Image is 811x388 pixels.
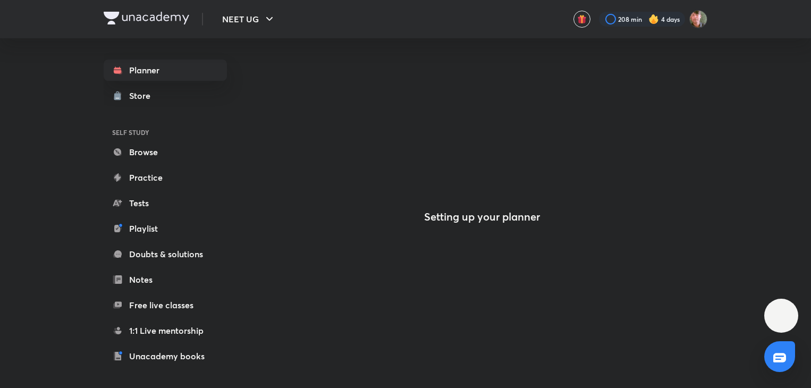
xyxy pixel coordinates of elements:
a: Notes [104,269,227,290]
a: 1:1 Live mentorship [104,320,227,341]
h4: Setting up your planner [424,210,540,223]
img: Ravii [689,10,707,28]
a: Tests [104,192,227,214]
a: Practice [104,167,227,188]
a: Unacademy books [104,345,227,367]
h6: SELF STUDY [104,123,227,141]
a: Planner [104,60,227,81]
img: streak [648,14,659,24]
a: Company Logo [104,12,189,27]
a: Playlist [104,218,227,239]
img: ttu [775,309,788,322]
button: NEET UG [216,9,282,30]
img: Company Logo [104,12,189,24]
button: avatar [573,11,590,28]
a: Free live classes [104,294,227,316]
a: Doubts & solutions [104,243,227,265]
a: Browse [104,141,227,163]
div: Store [129,89,157,102]
img: avatar [577,14,587,24]
a: Store [104,85,227,106]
